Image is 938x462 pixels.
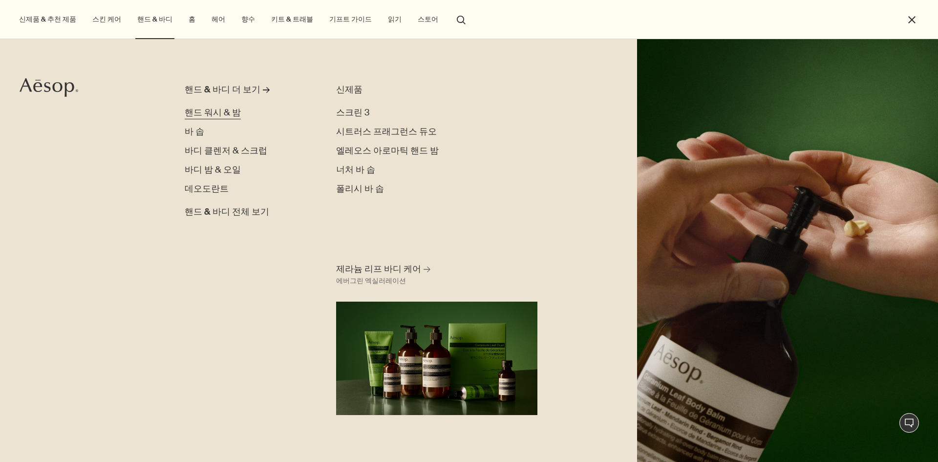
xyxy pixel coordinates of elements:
a: 바디 클렌저 & 스크럽 [185,144,267,157]
a: 바디 밤 & 오일 [185,163,241,176]
a: 핸드 워시 & 밤 [185,106,241,119]
button: 메뉴 닫기 [906,14,917,25]
span: 시트러스 프래그런스 듀오 [336,126,437,137]
a: 스킨 케어 [90,13,123,26]
span: 폴리시 바 솝 [336,183,384,195]
a: 홈 [187,13,197,26]
a: 읽기 [386,13,404,26]
button: 1:1 채팅 상담 [899,413,919,433]
span: 바 솝 [185,126,204,137]
div: 핸드 & 바디 더 보기 [185,83,260,96]
span: 바디 클렌저 & 스크럽 [185,145,267,156]
span: 너처 바 솝 [336,164,375,176]
a: 너처 바 솝 [336,163,375,176]
button: 신제품 & 추천 제품 [17,13,78,26]
span: 제라늄 리프 바디 케어 [336,263,421,275]
img: A hand holding the pump dispensing Geranium Leaf Body Balm on to hand. [637,39,938,462]
a: 스크린 3 [336,106,370,119]
span: 엘레오스 아로마틱 핸드 밤 [336,145,439,156]
span: 스크린 3 [336,107,370,118]
a: 키트 & 트래블 [269,13,315,26]
a: 엘레오스 아로마틱 핸드 밤 [336,144,439,157]
div: 신제품 [336,83,487,96]
span: 핸드 워시 & 밤 [185,107,241,118]
svg: Aesop [20,78,78,97]
span: 핸드 & 바디 전체 보기 [185,205,269,219]
a: 헤어 [210,13,227,26]
span: 데오도란트 [185,183,229,195]
a: 핸드 & 바디 전체 보기 [185,201,269,219]
a: 시트러스 프래그런스 듀오 [336,125,437,138]
a: 바 솝 [185,125,204,138]
a: 핸드 & 바디 더 보기 [185,83,308,100]
button: 검색창 열기 [452,10,470,28]
div: 에버그린 엑실러레이션 [336,275,406,287]
span: 바디 밤 & 오일 [185,164,241,176]
a: 핸드 & 바디 [135,13,174,26]
a: 기프트 가이드 [327,13,374,26]
button: 스토어 [416,13,440,26]
a: 향수 [239,13,257,26]
a: 폴리시 바 솝 [336,182,384,196]
a: 데오도란트 [185,182,229,196]
a: 제라늄 리프 바디 케어 에버그린 엑실러레이션Full range of Geranium Leaf products displaying against a green background. [334,261,540,415]
a: Aesop [17,75,81,102]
